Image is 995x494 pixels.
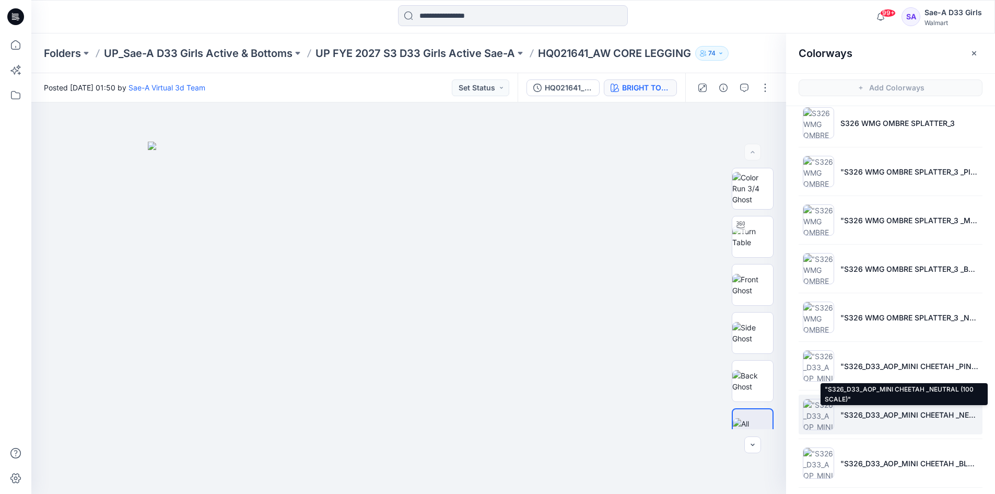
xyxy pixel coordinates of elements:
p: "S326_D33_AOP_MINI CHEETAH _NEUTRAL (100 SCALE)" [840,409,978,420]
p: "S326 WMG OMBRE SPLATTER_3 _NEUTRAL" [840,312,978,323]
img: "S326 WMG OMBRE SPLATTER_3 _NEUTRAL" [803,302,834,333]
h2: Colorways [799,47,852,60]
img: Side Ghost [732,322,773,344]
a: Sae-A Virtual 3d Team [128,83,205,92]
img: "S326 WMG OMBRE SPLATTER_3 _MULTI" [803,204,834,236]
button: HQ021641_FULL COLORWAYS [526,79,600,96]
img: Turn Table [732,226,773,248]
p: 74 [708,48,716,59]
img: "S326 WMG OMBRE SPLATTER_3 _PINK" [803,156,834,187]
img: "S326 WMG OMBRE SPLATTER_3 _BLUE" [803,253,834,284]
button: BRIGHT TOMATE RED 2033772 [604,79,677,96]
p: HQ021641_AW CORE LEGGING [538,46,691,61]
span: Posted [DATE] 01:50 by [44,82,205,93]
p: "S326 WMG OMBRE SPLATTER_3 _PINK" [840,166,978,177]
img: S326 WMG OMBRE SPLATTER_3 [803,107,834,139]
a: UP FYE 2027 S3 D33 Girls Active Sae-A [315,46,515,61]
img: Front Ghost [732,274,773,296]
div: Walmart [924,19,982,27]
p: S326 WMG OMBRE SPLATTER_3 [840,118,955,129]
img: "S326_D33_AOP_MINI CHEETAH _NEUTRAL (100 SCALE)" [803,399,834,430]
div: BRIGHT TOMATE RED 2033772 [622,82,670,94]
p: "S326 WMG OMBRE SPLATTER_3 _MULTI" [840,215,978,226]
button: 74 [695,46,729,61]
div: SA [902,7,920,26]
img: All colorways [733,418,772,440]
p: "S326_D33_AOP_MINI CHEETAH _PINK (100 SCALE)" [840,361,978,372]
img: Back Ghost [732,370,773,392]
p: "S326 WMG OMBRE SPLATTER_3 _BLUE" [840,263,978,274]
span: 99+ [880,9,896,17]
button: Details [715,79,732,96]
div: Sae-A D33 Girls [924,6,982,19]
a: Folders [44,46,81,61]
img: Color Run 3/4 Ghost [732,172,773,205]
a: UP_Sae-A D33 Girls Active & Bottoms [104,46,292,61]
div: HQ021641_FULL COLORWAYS [545,82,593,94]
p: "S326_D33_AOP_MINI CHEETAH _BLUE (100 SCALE)" [840,458,978,469]
img: "S326_D33_AOP_MINI CHEETAH _PINK (100 SCALE)" [803,350,834,382]
img: "S326_D33_AOP_MINI CHEETAH _BLUE (100 SCALE)" [803,447,834,479]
